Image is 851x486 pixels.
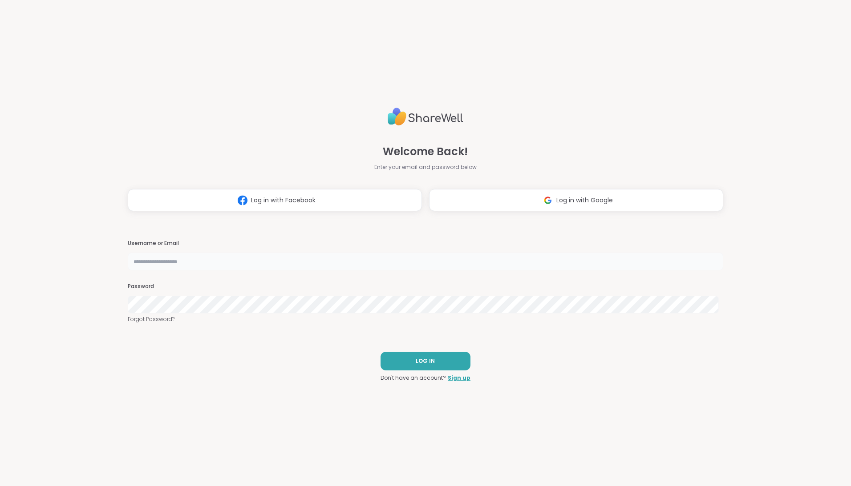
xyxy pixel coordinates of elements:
span: Log in with Facebook [251,196,316,205]
img: ShareWell Logomark [234,192,251,209]
span: Log in with Google [556,196,613,205]
a: Forgot Password? [128,315,723,323]
span: LOG IN [416,357,435,365]
span: Don't have an account? [381,374,446,382]
span: Enter your email and password below [374,163,477,171]
h3: Password [128,283,723,290]
button: LOG IN [381,352,470,370]
a: Sign up [448,374,470,382]
button: Log in with Facebook [128,189,422,211]
button: Log in with Google [429,189,723,211]
h3: Username or Email [128,240,723,247]
img: ShareWell Logomark [539,192,556,209]
img: ShareWell Logo [388,104,463,129]
span: Welcome Back! [383,144,468,160]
